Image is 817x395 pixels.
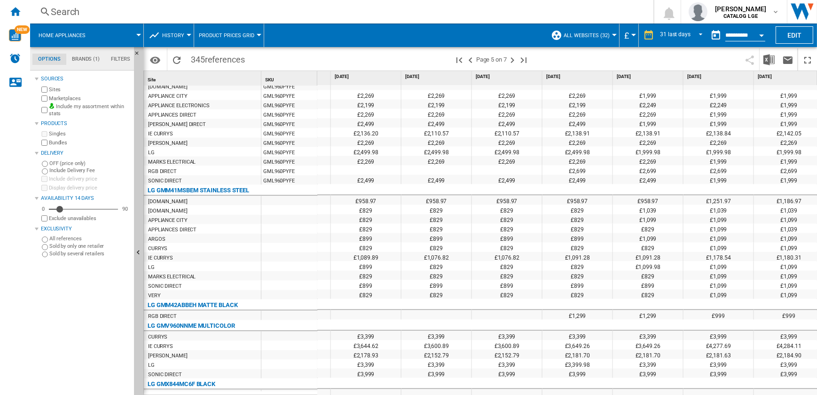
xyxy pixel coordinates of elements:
input: Sold by only one retailer [42,244,48,250]
div: GML960PYFE [261,119,317,128]
div: £829 [401,214,471,224]
div: £899 [331,280,401,290]
div: £829 [613,290,683,299]
div: 90 [120,205,130,213]
div: £829 [331,243,401,252]
div: £2,499 [613,175,683,184]
div: [DATE] [615,71,683,83]
div: £3,999 [683,331,754,340]
div: £1,999 [683,118,754,128]
div: £1,999 [683,156,754,166]
div: £2,138.91 [613,128,683,137]
div: Home appliances [35,24,139,47]
div: £829 [331,290,401,299]
div: £2,269 [472,137,542,147]
span: [DATE] [335,73,399,80]
div: £1,999.98 [613,147,683,156]
span: [DATE] [405,73,470,80]
div: £2,269 [331,137,401,147]
button: Send this report by email [778,48,797,71]
div: £3,600.89 [401,340,471,350]
button: Product prices grid [199,24,259,47]
div: Sort None [146,71,261,86]
div: £3,649.26 [542,340,613,350]
div: £1,039 [613,205,683,214]
label: Singles [49,130,130,137]
span: [DATE] [617,73,681,80]
div: £2,269 [331,109,401,118]
b: CATALOG LGE [723,13,758,19]
div: £1,999 [683,90,754,100]
div: £829 [401,271,471,280]
div: LG GMM42ABBEH MATTE BLACK [148,300,238,311]
div: RGB DIRECT [148,312,177,321]
button: £ [624,24,634,47]
div: £2,110.57 [472,128,542,137]
div: £2,269 [401,137,471,147]
div: SKU Sort None [263,71,317,86]
div: £829 [542,271,613,280]
div: 0 [39,205,47,213]
div: All Websites (32) [551,24,614,47]
input: OFF (price only) [42,161,48,167]
button: >Previous page [465,48,476,71]
div: £1,099 [683,280,754,290]
div: Delivery [41,150,130,157]
div: Search [51,5,629,18]
div: £829 [542,290,613,299]
div: £899 [401,233,471,243]
div: £2,136.20 [331,128,401,137]
div: £2,499 [472,175,542,184]
div: GML960PYFE [261,138,317,147]
div: £1,099 [683,214,754,224]
div: IE CURRYS [148,253,173,263]
div: £899 [331,233,401,243]
div: VERY [148,291,161,300]
div: £829 [613,243,683,252]
div: GML960PYFE [261,147,317,157]
div: £1,099.98 [613,261,683,271]
div: £829 [542,224,613,233]
md-select: REPORTS.WIZARD.STEPS.REPORT.STEPS.REPORT_OPTIONS.PERIOD: 31 last days [659,28,707,43]
div: £829 [472,205,542,214]
span: [PERSON_NAME] [715,4,766,14]
div: £2,199 [401,100,471,109]
div: LG GMV960NNME MULTICOLOR [148,320,235,332]
div: [DOMAIN_NAME] [148,82,188,92]
div: £2,269 [613,156,683,166]
span: All Websites (32) [564,32,610,39]
div: CURRYS [148,244,167,253]
div: £829 [331,224,401,233]
div: £1,076.82 [472,252,542,261]
span: History [162,32,184,39]
div: £2,699 [542,166,613,175]
div: CURRYS [148,332,167,342]
div: £2,499.98 [472,147,542,156]
div: £2,499.98 [331,147,401,156]
div: 31 last days [660,31,691,38]
span: £ [624,31,629,40]
div: APPLIANCE CITY [148,92,188,101]
button: All Websites (32) [564,24,614,47]
div: £3,399 [613,331,683,340]
div: £899 [331,261,401,271]
div: £899 [542,233,613,243]
label: Sites [49,86,130,93]
div: £1,999 [683,109,754,118]
div: £958.97 [401,196,471,205]
div: APPLIANCE ELECTRONICS [148,101,210,111]
label: Sold by several retailers [49,250,130,257]
div: £1,099 [683,290,754,299]
div: SONIC DIRECT [148,176,182,186]
div: GML960PYFE [261,100,317,110]
div: LG [148,263,155,272]
div: £899 [472,280,542,290]
div: Availability 14 Days [41,195,130,202]
button: Download in Excel [760,48,778,71]
span: Page 5 on 7 [476,48,507,71]
span: references [205,55,245,64]
div: RGB DIRECT [148,167,177,176]
img: profile.jpg [689,2,707,21]
button: Open calendar [753,25,770,42]
div: APPLIANCES DIRECT [148,111,196,120]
